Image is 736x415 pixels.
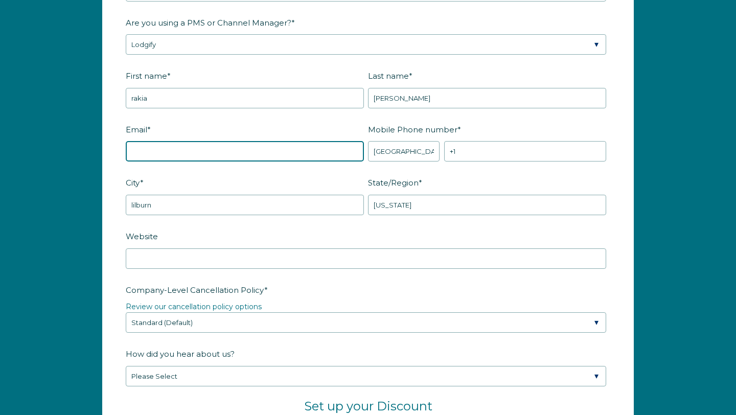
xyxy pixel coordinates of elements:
span: Company-Level Cancellation Policy [126,282,264,298]
a: Review our cancellation policy options [126,302,262,311]
span: Are you using a PMS or Channel Manager? [126,15,291,31]
span: How did you hear about us? [126,346,235,362]
span: Website [126,228,158,244]
span: Last name [368,68,409,84]
span: Set up your Discount [304,399,432,413]
span: First name [126,68,167,84]
span: Mobile Phone number [368,122,457,137]
span: City [126,175,140,191]
span: Email [126,122,147,137]
span: State/Region [368,175,419,191]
